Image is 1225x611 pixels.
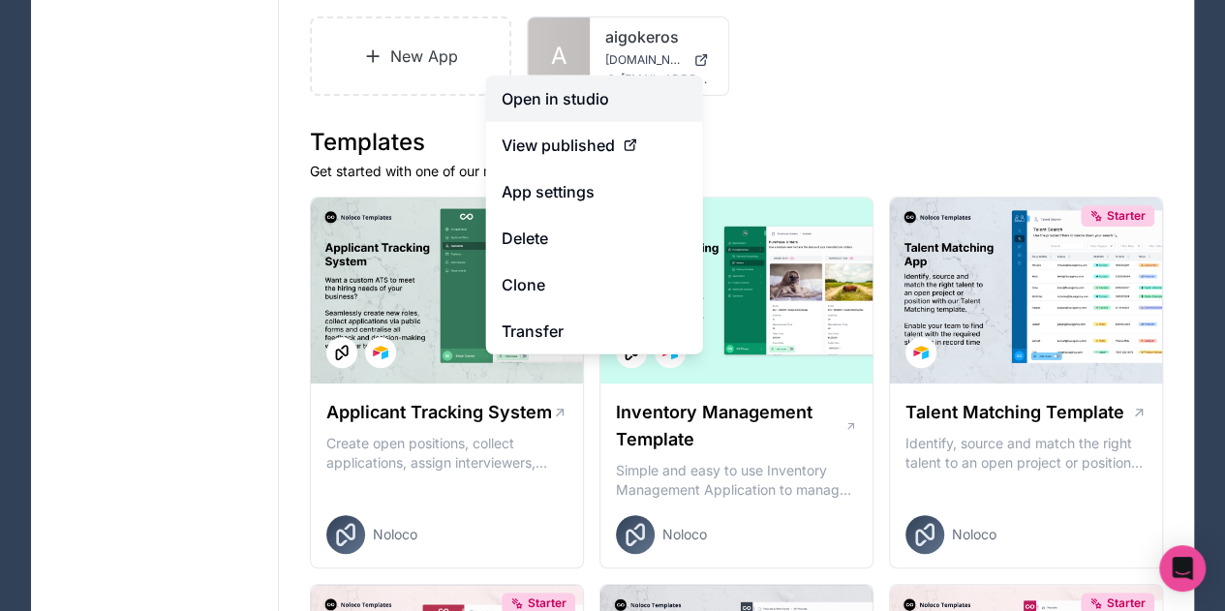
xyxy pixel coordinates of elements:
[528,17,590,95] a: A
[605,52,685,68] span: [DOMAIN_NAME]
[528,596,567,611] span: Starter
[486,76,703,122] a: Open in studio
[605,25,712,48] a: aigokeros
[905,399,1124,426] h1: Talent Matching Template
[326,399,552,426] h1: Applicant Tracking System
[502,134,615,157] span: View published
[1107,596,1146,611] span: Starter
[905,434,1147,473] p: Identify, source and match the right talent to an open project or position with our Talent Matchi...
[486,122,703,168] a: View published
[1107,208,1146,224] span: Starter
[662,525,707,544] span: Noloco
[310,16,511,96] a: New App
[486,168,703,215] a: App settings
[1159,545,1206,592] div: Open Intercom Messenger
[616,461,857,500] p: Simple and easy to use Inventory Management Application to manage your stock, orders and Manufact...
[326,434,567,473] p: Create open positions, collect applications, assign interviewers, centralise candidate feedback a...
[551,41,567,72] span: A
[310,162,1163,181] p: Get started with one of our ready-made templates
[310,127,1163,158] h1: Templates
[605,52,712,68] a: [DOMAIN_NAME]
[486,215,703,261] button: Delete
[373,525,417,544] span: Noloco
[913,345,929,360] img: Airtable Logo
[952,525,996,544] span: Noloco
[486,308,703,354] a: Transfer
[621,72,712,87] span: [EMAIL_ADDRESS][DOMAIN_NAME]
[373,345,388,360] img: Airtable Logo
[616,399,844,453] h1: Inventory Management Template
[486,261,703,308] a: Clone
